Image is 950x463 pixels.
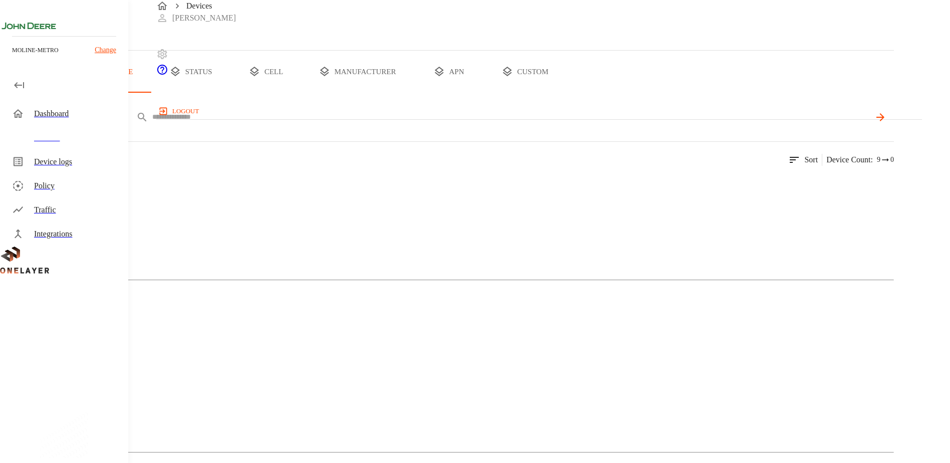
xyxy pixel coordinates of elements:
[20,301,894,313] li: 4 Models
[826,154,873,166] p: Device count :
[156,103,203,119] button: logout
[804,154,818,166] p: Sort
[156,69,168,77] a: onelayer-support
[890,155,894,165] span: 0
[877,155,880,165] span: 9
[172,12,236,24] p: [PERSON_NAME]
[156,69,168,77] span: Support Portal
[156,103,922,119] a: logout
[20,289,894,301] li: 454 Devices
